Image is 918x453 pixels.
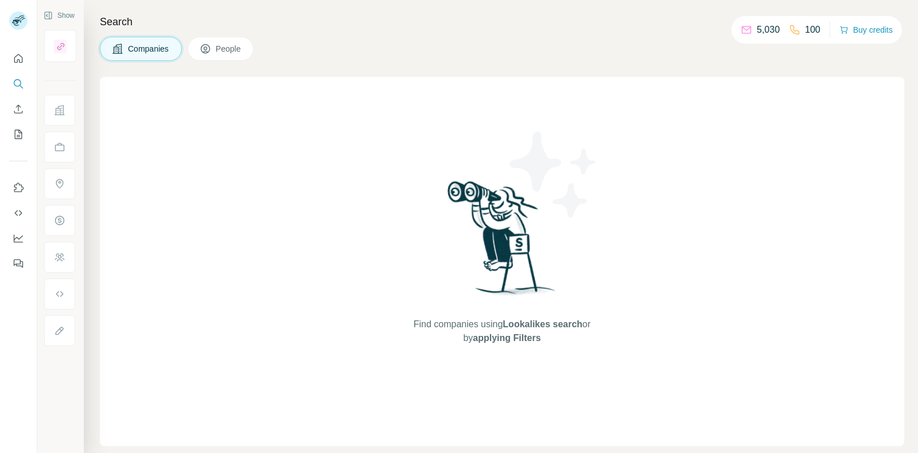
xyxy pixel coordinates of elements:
h4: Search [100,14,904,30]
span: Companies [128,43,170,55]
button: Search [9,73,28,94]
span: Lookalikes search [503,319,582,329]
button: Buy credits [839,22,893,38]
img: Surfe Illustration - Stars [502,123,605,226]
button: Dashboard [9,228,28,249]
span: applying Filters [473,333,540,343]
p: 5,030 [757,23,780,37]
span: People [216,43,242,55]
button: Use Surfe API [9,203,28,223]
button: Show [36,7,83,24]
button: My lists [9,124,28,145]
button: Use Surfe on LinkedIn [9,177,28,198]
span: Find companies using or by [410,318,594,345]
button: Enrich CSV [9,99,28,119]
img: Surfe Illustration - Woman searching with binoculars [442,178,562,306]
button: Feedback [9,253,28,274]
p: 100 [805,23,820,37]
button: Quick start [9,48,28,69]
